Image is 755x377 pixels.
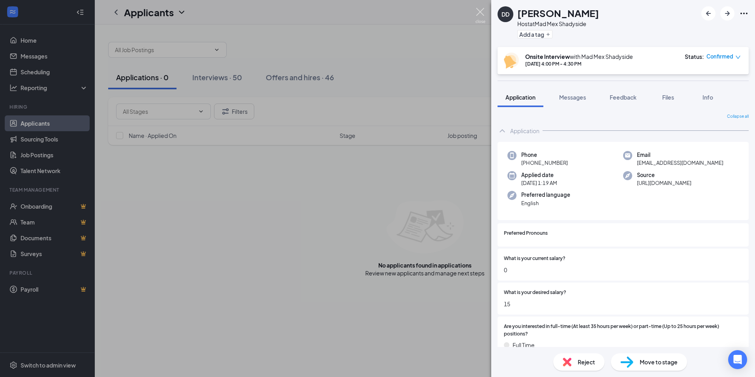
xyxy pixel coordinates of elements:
[521,199,570,207] span: English
[727,113,749,120] span: Collapse all
[637,159,723,167] span: [EMAIL_ADDRESS][DOMAIN_NAME]
[728,350,747,369] div: Open Intercom Messenger
[521,151,568,159] span: Phone
[559,94,586,101] span: Messages
[723,9,732,18] svg: ArrowRight
[525,60,633,67] div: [DATE] 4:00 PM - 4:30 PM
[706,53,733,60] span: Confirmed
[704,9,713,18] svg: ArrowLeftNew
[640,358,678,366] span: Move to stage
[521,179,557,187] span: [DATE] 1:19 AM
[637,171,691,179] span: Source
[525,53,633,60] div: with Mad Mex Shadyside
[505,94,535,101] span: Application
[504,289,566,296] span: What is your desired salary?
[720,6,734,21] button: ArrowRight
[513,341,535,349] span: Full Time
[517,6,599,20] h1: [PERSON_NAME]
[517,20,599,28] div: Host at Mad Mex Shadyside
[685,53,704,60] div: Status :
[517,30,552,38] button: PlusAdd a tag
[498,126,507,136] svg: ChevronUp
[546,32,550,37] svg: Plus
[521,159,568,167] span: [PHONE_NUMBER]
[637,151,723,159] span: Email
[504,323,742,338] span: Are you interested in full-time (At least 35 hours per week) or part-time (Up to 25 hours per wee...
[525,53,570,60] b: Onsite Interview
[739,9,749,18] svg: Ellipses
[504,255,565,262] span: What is your current salary?
[504,266,742,274] span: 0
[504,230,548,237] span: Preferred Pronouns
[521,171,557,179] span: Applied date
[521,191,570,199] span: Preferred language
[510,127,539,135] div: Application
[735,55,741,60] span: down
[610,94,637,101] span: Feedback
[578,358,595,366] span: Reject
[637,179,691,187] span: [URL][DOMAIN_NAME]
[501,10,509,18] div: DD
[702,94,713,101] span: Info
[662,94,674,101] span: Files
[504,300,742,308] span: 15
[701,6,716,21] button: ArrowLeftNew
